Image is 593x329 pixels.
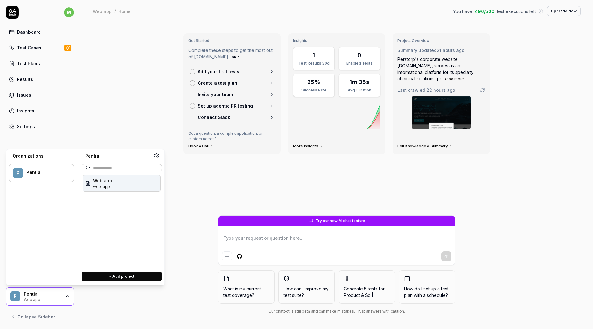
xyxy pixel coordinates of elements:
[453,8,472,15] span: You have
[82,153,154,159] div: Pentia
[187,89,277,100] a: Invite your team
[17,29,41,35] div: Dashboard
[6,57,74,70] a: Test Plans
[198,114,230,120] p: Connect Slack
[9,164,74,182] button: PPentia
[114,8,116,14] div: /
[397,87,455,93] span: Last crawled
[93,184,112,189] span: Project ID: QfB9
[17,314,55,320] span: Collapse Sidebar
[6,26,74,38] a: Dashboard
[64,6,74,19] button: m
[93,8,112,14] div: Web app
[9,153,74,159] div: Organizations
[13,168,23,178] span: P
[307,78,320,86] div: 25%
[6,287,74,306] button: PPentiaWeb app
[187,66,277,77] a: Add your first tests
[198,103,253,109] p: Set up agentic PR testing
[17,92,31,98] div: Issues
[198,91,233,98] p: Invite your team
[230,53,241,61] button: Skip
[118,8,131,14] div: Home
[397,144,453,149] a: Edit Knowledge & Summary
[218,270,275,304] button: What is my current test coverage?
[412,96,471,129] img: Screenshot
[344,285,390,298] span: Generate 5 tests for
[480,88,485,93] a: Go to crawling settings
[17,60,40,67] div: Test Plans
[17,76,33,82] div: Results
[284,285,330,298] span: How can I improve my test suite?
[497,8,536,15] span: test executions left
[313,51,315,59] div: 1
[6,89,74,101] a: Issues
[10,291,20,301] span: P
[17,123,35,130] div: Settings
[187,112,277,123] a: Connect Slack
[427,87,455,93] time: 22 hours ago
[6,105,74,117] a: Insights
[547,6,581,16] button: Upgrade Now
[297,87,331,93] div: Success Rate
[339,270,395,304] button: Generate 5 tests forProduct & Sol
[187,100,277,112] a: Set up agentic PR testing
[24,291,61,297] div: Pentia
[218,309,455,314] div: Our chatbot is still beta and can make mistakes. Trust answers with caution.
[82,174,162,267] div: Suggestions
[316,218,365,224] span: Try our new AI chat feature
[17,44,41,51] div: Test Cases
[82,272,162,281] button: + Add project
[444,76,464,82] button: Read more
[404,285,450,298] span: How do I set up a test plan with a schedule?
[297,61,331,66] div: Test Results 30d
[198,68,239,75] p: Add your first tests
[397,57,473,81] span: Perstorp's corporate website, [DOMAIN_NAME], serves as an informational platform for its specialt...
[27,170,65,175] div: Pentia
[397,38,485,43] h3: Project Overview
[343,61,376,66] div: Enabled Tests
[343,87,376,93] div: Avg Duration
[293,144,323,149] a: More Insights
[357,51,361,59] div: 0
[475,8,494,15] span: 496 / 500
[64,7,74,17] span: m
[278,270,335,304] button: How can I improve my test suite?
[223,285,269,298] span: What is my current test coverage?
[188,131,276,142] p: Got a question, a complex application, or custom needs?
[188,47,276,61] p: Complete these steps to get the most out of [DOMAIN_NAME].
[198,80,237,86] p: Create a test plan
[93,177,112,184] span: Web app
[350,78,369,86] div: 1m 35s
[222,251,232,261] button: Add attachment
[24,297,61,302] div: Web app
[188,38,276,43] h3: Get Started
[154,153,159,160] a: Organization settings
[399,270,455,304] button: How do I set up a test plan with a schedule?
[6,310,74,323] button: Collapse Sidebar
[6,73,74,85] a: Results
[397,48,437,53] span: Summary updated
[188,144,214,149] a: Book a Call
[437,48,465,53] time: 21 hours ago
[293,38,381,43] h3: Insights
[6,42,74,54] a: Test Cases
[344,293,372,298] span: Product & Sol
[17,108,34,114] div: Insights
[6,120,74,133] a: Settings
[187,77,277,89] a: Create a test plan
